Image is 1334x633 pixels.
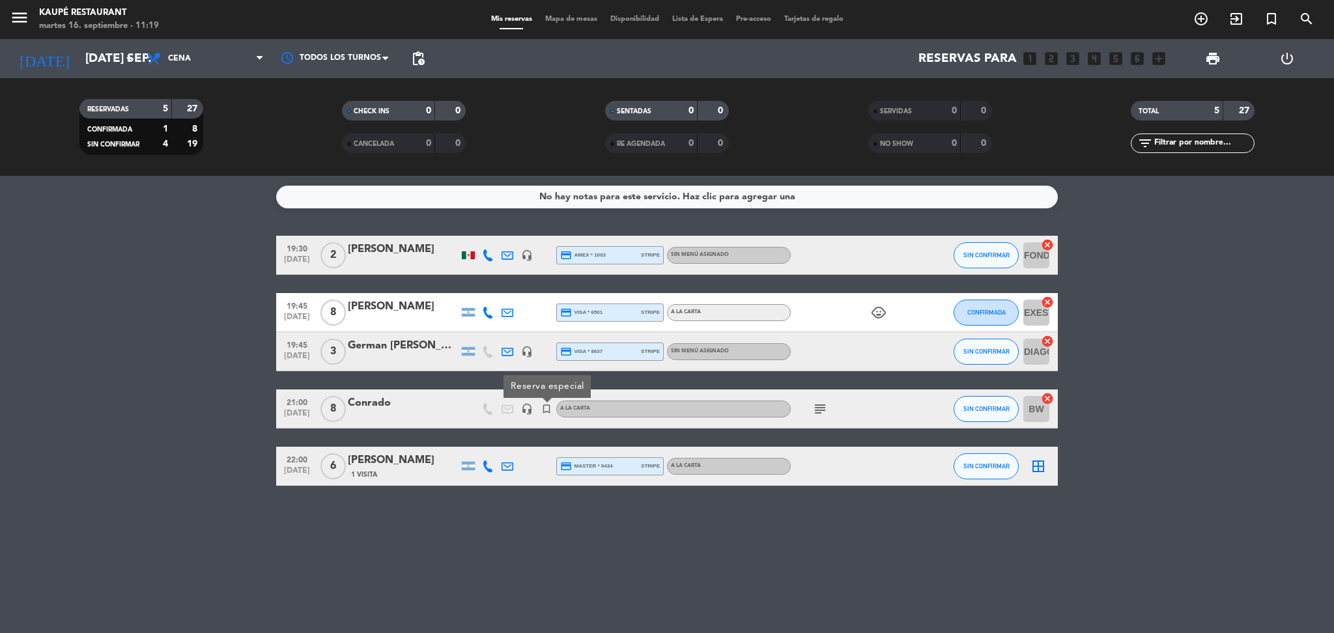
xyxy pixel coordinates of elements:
strong: 0 [426,139,431,148]
span: master * 9434 [560,460,613,472]
span: stripe [641,462,660,470]
strong: 0 [981,106,989,115]
div: Reserva especial [504,375,591,398]
strong: 1 [163,124,168,134]
span: [DATE] [281,352,313,367]
span: 2 [320,242,346,268]
strong: 27 [1239,106,1252,115]
div: Conrado [348,395,459,412]
span: 22:00 [281,451,313,466]
span: pending_actions [410,51,426,66]
button: SIN CONFIRMAR [954,339,1019,365]
span: SIN CONFIRMAR [87,141,139,148]
i: subject [812,401,828,417]
span: 21:00 [281,394,313,409]
div: [PERSON_NAME] [348,298,459,315]
span: 8 [320,300,346,326]
span: TOTAL [1139,108,1159,115]
i: credit_card [560,307,572,318]
span: Sin menú asignado [671,348,729,354]
button: CONFIRMADA [954,300,1019,326]
strong: 5 [163,104,168,113]
button: SIN CONFIRMAR [954,396,1019,422]
span: visa * 6501 [560,307,603,318]
span: Disponibilidad [604,16,666,23]
i: add_circle_outline [1193,11,1209,27]
i: border_all [1030,458,1046,474]
button: SIN CONFIRMAR [954,453,1019,479]
strong: 0 [688,106,694,115]
i: menu [10,8,29,27]
span: SIN CONFIRMAR [963,251,1010,259]
span: print [1205,51,1221,66]
span: NO SHOW [880,141,913,147]
span: Reservas para [918,51,1017,66]
span: 19:30 [281,240,313,255]
div: German [PERSON_NAME] [348,337,459,354]
i: exit_to_app [1228,11,1244,27]
span: A LA CARTA [671,309,701,315]
div: No hay notas para este servicio. Haz clic para agregar una [539,190,795,204]
i: turned_in_not [1264,11,1279,27]
span: stripe [641,308,660,316]
span: SERVIDAS [880,108,912,115]
div: Kaupé Restaurant [39,7,159,20]
span: [DATE] [281,313,313,328]
span: CANCELADA [354,141,394,147]
i: add_box [1150,50,1167,67]
i: cancel [1041,392,1054,405]
i: arrow_drop_down [121,51,137,66]
div: LOG OUT [1250,39,1324,78]
span: Mis reservas [485,16,539,23]
i: looks_4 [1086,50,1103,67]
strong: 0 [952,106,957,115]
span: Sin menú asignado [671,252,729,257]
button: menu [10,8,29,32]
strong: 0 [426,106,431,115]
i: cancel [1041,296,1054,309]
i: credit_card [560,249,572,261]
strong: 0 [688,139,694,148]
span: CONFIRMADA [87,126,132,133]
span: Lista de Espera [666,16,730,23]
i: looks_3 [1064,50,1081,67]
i: looks_5 [1107,50,1124,67]
i: [DATE] [10,44,79,73]
i: headset_mic [521,249,533,261]
span: SIN CONFIRMAR [963,462,1010,470]
strong: 0 [455,106,463,115]
i: credit_card [560,460,572,472]
span: 1 Visita [351,470,377,480]
i: looks_one [1021,50,1038,67]
strong: 0 [718,139,726,148]
i: search [1299,11,1314,27]
span: [DATE] [281,255,313,270]
i: turned_in_not [541,403,552,415]
div: [PERSON_NAME] [348,452,459,469]
span: CONFIRMADA [967,309,1006,316]
i: credit_card [560,346,572,358]
span: Mapa de mesas [539,16,604,23]
i: headset_mic [521,346,533,358]
span: stripe [641,347,660,356]
span: [DATE] [281,409,313,424]
span: A LA CARTA [560,406,590,411]
div: [PERSON_NAME] [348,241,459,258]
i: looks_6 [1129,50,1146,67]
strong: 0 [455,139,463,148]
span: A LA CARTA [671,463,701,468]
i: looks_two [1043,50,1060,67]
strong: 0 [718,106,726,115]
strong: 8 [192,124,200,134]
div: martes 16. septiembre - 11:19 [39,20,159,33]
span: SIN CONFIRMAR [963,348,1010,355]
input: Filtrar por nombre... [1153,136,1254,150]
span: 8 [320,396,346,422]
span: CHECK INS [354,108,390,115]
strong: 19 [187,139,200,148]
span: amex * 1003 [560,249,606,261]
span: SIN CONFIRMAR [963,405,1010,412]
i: cancel [1041,238,1054,251]
span: 3 [320,339,346,365]
span: Cena [168,54,191,63]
